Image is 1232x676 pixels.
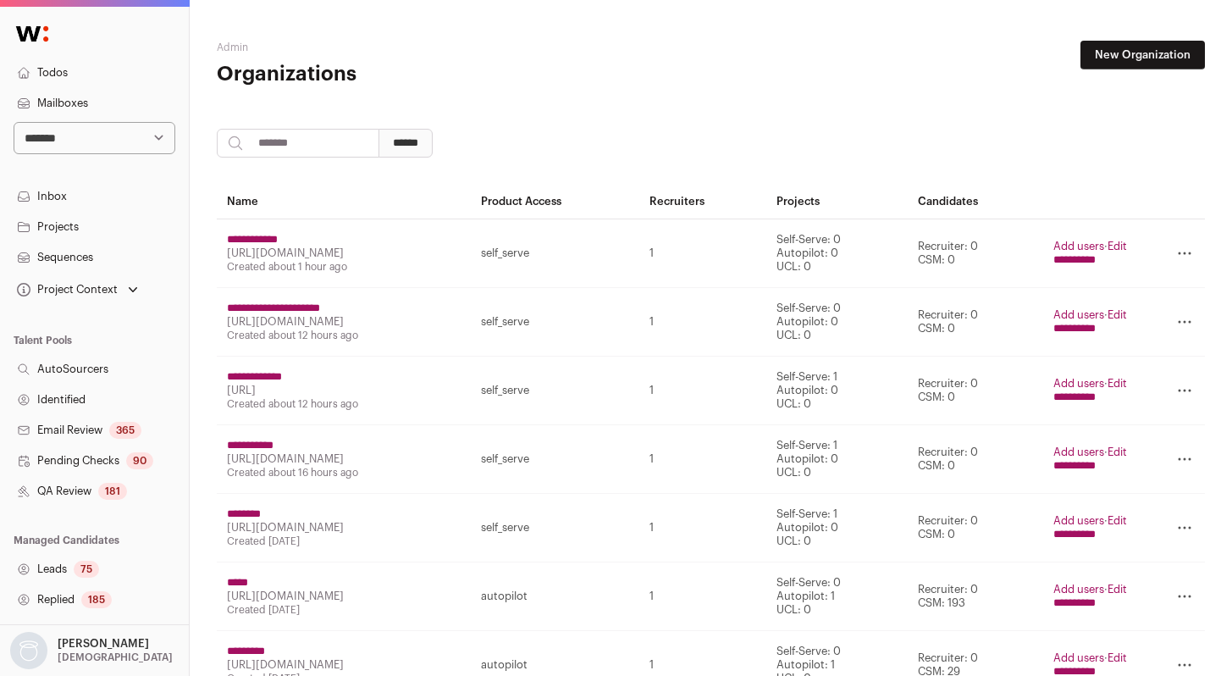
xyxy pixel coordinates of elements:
td: Self-Serve: 0 Autopilot: 0 UCL: 0 [766,288,909,357]
h1: Organizations [217,61,546,88]
td: self_serve [471,219,639,288]
td: · [1043,288,1137,357]
a: [URL][DOMAIN_NAME] [227,316,344,327]
th: Name [217,185,471,219]
button: Open dropdown [14,278,141,302]
a: Edit [1108,515,1127,526]
a: Add users [1053,241,1104,252]
td: 1 [639,562,765,631]
a: [URL][DOMAIN_NAME] [227,659,344,670]
img: nopic.png [10,632,47,669]
td: Recruiter: 0 CSM: 0 [908,288,1042,357]
a: Edit [1108,241,1127,252]
th: Projects [766,185,909,219]
td: self_serve [471,425,639,494]
td: Self-Serve: 1 Autopilot: 0 UCL: 0 [766,494,909,562]
div: Created about 1 hour ago [227,260,461,274]
div: Created about 16 hours ago [227,466,461,479]
th: Recruiters [639,185,765,219]
td: autopilot [471,562,639,631]
p: [PERSON_NAME] [58,637,149,651]
a: [URL][DOMAIN_NAME] [227,522,344,533]
a: Edit [1108,378,1127,389]
div: 181 [98,483,127,500]
div: 365 [109,422,141,439]
img: Wellfound [7,17,58,51]
td: 1 [639,219,765,288]
td: · [1043,425,1137,494]
a: Add users [1053,584,1104,595]
a: Admin [217,42,248,53]
a: [URL][DOMAIN_NAME] [227,453,344,464]
a: Add users [1053,515,1104,526]
div: 75 [74,561,99,578]
a: Edit [1108,309,1127,320]
a: [URL][DOMAIN_NAME] [227,247,344,258]
td: Recruiter: 0 CSM: 0 [908,425,1042,494]
div: Project Context [14,283,118,296]
a: Edit [1108,652,1127,663]
a: [URL][DOMAIN_NAME] [227,590,344,601]
td: Recruiter: 0 CSM: 193 [908,562,1042,631]
td: · [1043,357,1137,425]
div: Created [DATE] [227,603,461,617]
td: Recruiter: 0 CSM: 0 [908,219,1042,288]
a: Add users [1053,309,1104,320]
div: Created about 12 hours ago [227,329,461,342]
a: Edit [1108,584,1127,595]
p: [DEMOGRAPHIC_DATA] [58,651,173,664]
td: Self-Serve: 0 Autopilot: 1 UCL: 0 [766,562,909,631]
td: Self-Serve: 0 Autopilot: 0 UCL: 0 [766,219,909,288]
td: · [1043,219,1137,288]
a: Add users [1053,378,1104,389]
td: Self-Serve: 1 Autopilot: 0 UCL: 0 [766,425,909,494]
th: Product Access [471,185,639,219]
a: New Organization [1080,41,1205,69]
div: 185 [81,591,112,608]
a: Add users [1053,446,1104,457]
td: Recruiter: 0 CSM: 0 [908,494,1042,562]
div: Created about 12 hours ago [227,397,461,411]
div: Created [DATE] [227,535,461,548]
td: 1 [639,288,765,357]
td: · [1043,494,1137,562]
td: self_serve [471,357,639,425]
td: · [1043,562,1137,631]
td: Self-Serve: 1 Autopilot: 0 UCL: 0 [766,357,909,425]
a: Edit [1108,446,1127,457]
a: [URL] [227,385,256,396]
button: Open dropdown [7,632,176,669]
td: Recruiter: 0 CSM: 0 [908,357,1042,425]
td: self_serve [471,288,639,357]
td: 1 [639,357,765,425]
td: 1 [639,425,765,494]
td: self_serve [471,494,639,562]
div: 90 [126,452,153,469]
th: Candidates [908,185,1042,219]
a: Add users [1053,652,1104,663]
td: 1 [639,494,765,562]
